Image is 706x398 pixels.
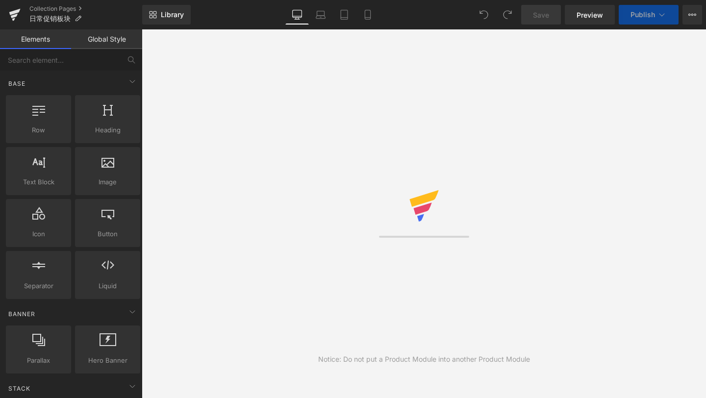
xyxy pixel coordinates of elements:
[682,5,702,25] button: More
[78,281,137,291] span: Liquid
[29,15,71,23] span: 日常促销板块
[309,5,332,25] a: Laptop
[356,5,379,25] a: Mobile
[7,309,36,319] span: Banner
[630,11,655,19] span: Publish
[619,5,679,25] button: Publish
[533,10,549,20] span: Save
[9,177,68,187] span: Text Block
[71,29,142,49] a: Global Style
[565,5,615,25] a: Preview
[78,355,137,366] span: Hero Banner
[161,10,184,19] span: Library
[285,5,309,25] a: Desktop
[9,125,68,135] span: Row
[577,10,603,20] span: Preview
[7,384,31,393] span: Stack
[332,5,356,25] a: Tablet
[9,229,68,239] span: Icon
[7,79,26,88] span: Base
[474,5,494,25] button: Undo
[78,177,137,187] span: Image
[498,5,517,25] button: Redo
[142,5,191,25] a: New Library
[318,354,530,365] div: Notice: Do not put a Product Module into another Product Module
[9,281,68,291] span: Separator
[78,229,137,239] span: Button
[78,125,137,135] span: Heading
[29,5,142,13] a: Collection Pages
[9,355,68,366] span: Parallax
